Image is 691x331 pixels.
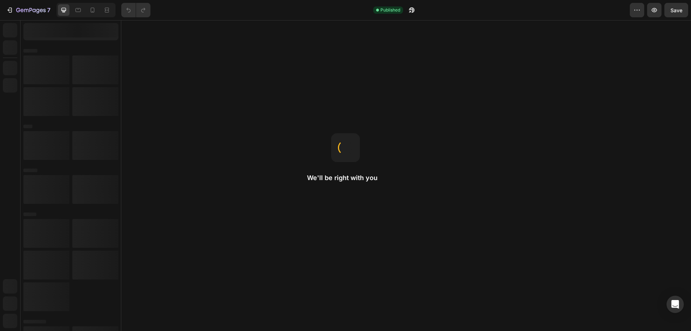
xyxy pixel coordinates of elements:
[121,3,150,17] div: Undo/Redo
[667,296,684,313] div: Open Intercom Messenger
[670,7,682,13] span: Save
[380,7,400,13] span: Published
[3,3,54,17] button: 7
[307,174,384,182] h2: We'll be right with you
[47,6,50,14] p: 7
[664,3,688,17] button: Save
